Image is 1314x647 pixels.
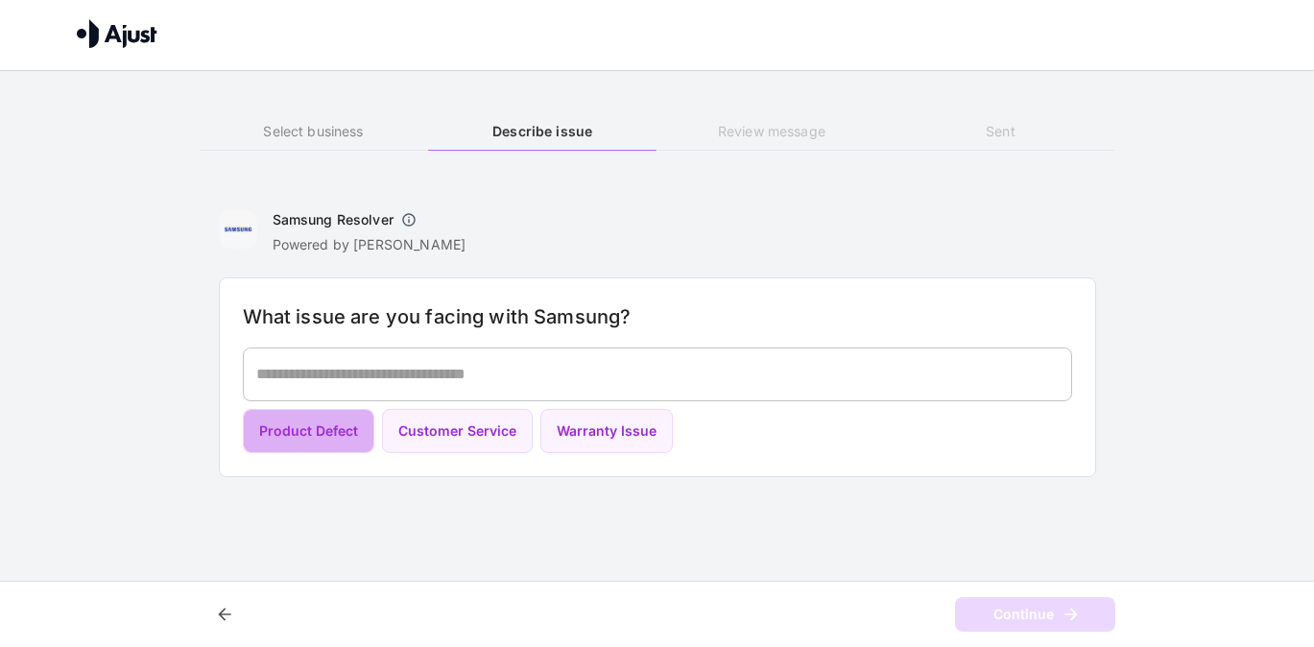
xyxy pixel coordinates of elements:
[273,210,394,229] h6: Samsung Resolver
[243,301,1072,332] h6: What issue are you facing with Samsung?
[382,409,533,454] button: Customer Service
[273,235,466,254] p: Powered by [PERSON_NAME]
[77,19,157,48] img: Ajust
[428,121,657,142] h6: Describe issue
[886,121,1114,142] h6: Sent
[540,409,673,454] button: Warranty Issue
[657,121,886,142] h6: Review message
[219,210,257,249] img: Samsung
[243,409,374,454] button: Product Defect
[200,121,428,142] h6: Select business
